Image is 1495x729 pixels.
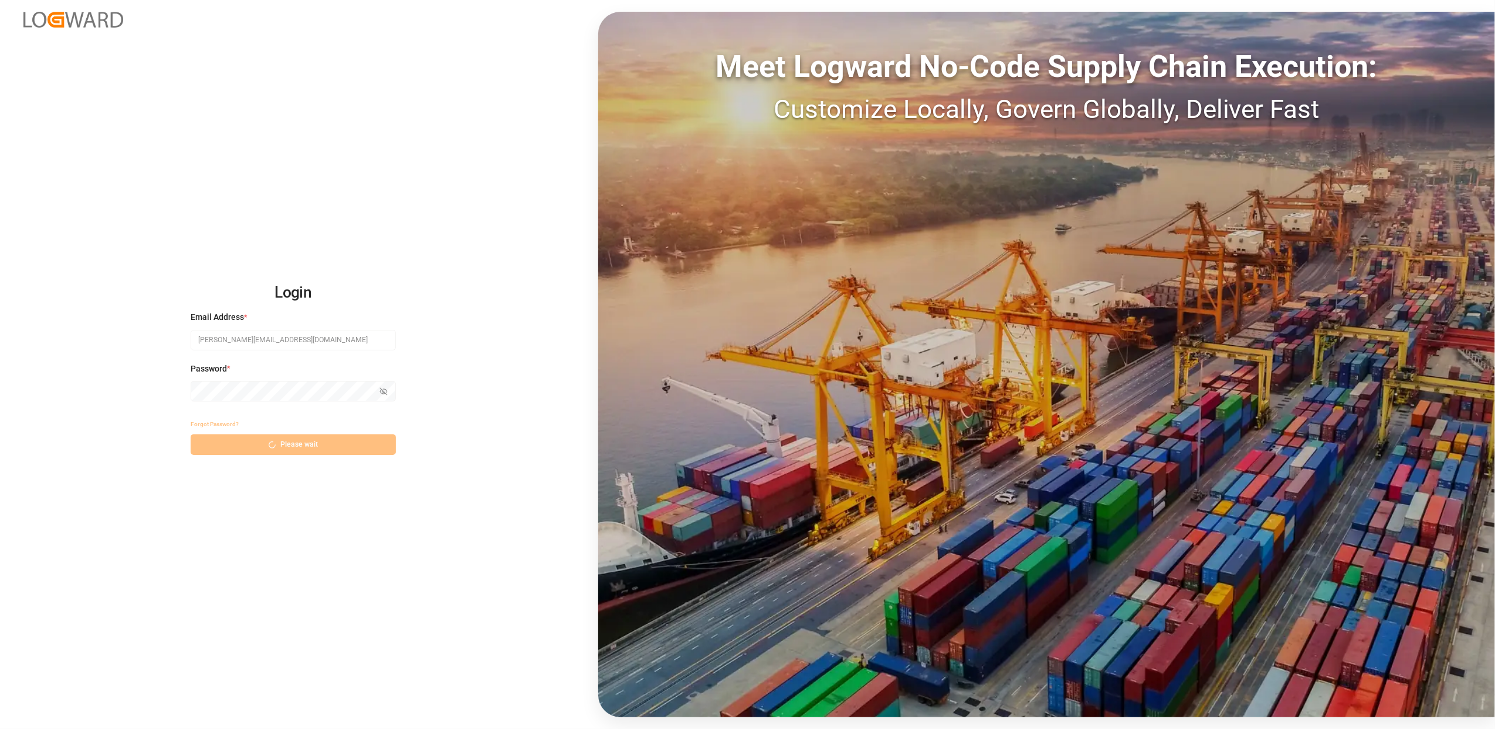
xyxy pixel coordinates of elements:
[191,311,244,323] span: Email Address
[191,274,396,312] h2: Login
[598,44,1495,90] div: Meet Logward No-Code Supply Chain Execution:
[598,90,1495,129] div: Customize Locally, Govern Globally, Deliver Fast
[191,330,396,350] input: Enter your email
[23,12,123,28] img: Logward_new_orange.png
[191,363,227,375] span: Password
